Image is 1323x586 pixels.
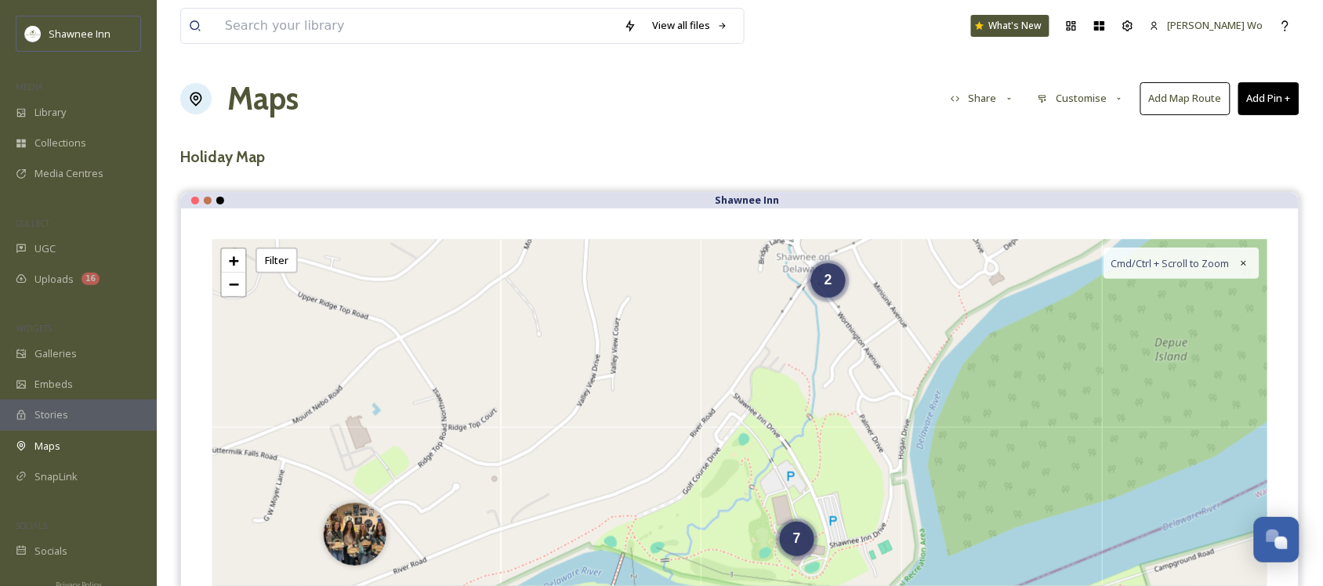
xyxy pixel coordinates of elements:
a: View all files [644,10,736,41]
span: Shawnee Inn [49,27,111,41]
span: Stories [34,407,68,422]
span: Galleries [34,346,77,361]
a: Zoom out [222,273,245,296]
div: 7 [780,522,814,556]
img: Marker [324,503,386,566]
span: Embeds [34,377,73,392]
button: Customise [1030,83,1133,114]
button: Add Map Route [1140,82,1231,114]
span: Socials [34,544,67,559]
div: 16 [82,273,100,285]
img: shawnee-300x300.jpg [25,26,41,42]
input: Search your library [217,9,616,43]
span: [PERSON_NAME] Wo [1168,18,1263,32]
a: Zoom in [222,249,245,273]
span: SnapLink [34,469,78,484]
span: Maps [34,439,60,454]
button: Open Chat [1254,517,1299,562]
a: Maps [227,75,299,122]
span: MEDIA [16,81,43,92]
span: WIDGETS [16,322,52,334]
span: + [229,251,239,270]
strong: Shawnee Inn [715,193,779,207]
h3: Holiday Map [180,146,1299,168]
span: SOCIALS [16,519,47,531]
span: Uploads [34,272,74,287]
button: Add Pin + [1238,82,1299,114]
span: − [229,274,239,294]
a: [PERSON_NAME] Wo [1142,10,1271,41]
button: Share [943,83,1023,114]
span: Media Centres [34,166,103,181]
span: Collections [34,136,86,150]
span: 2 [825,272,832,288]
span: Library [34,105,66,120]
span: 7 [793,530,801,546]
span: COLLECT [16,217,49,229]
span: UGC [34,241,56,256]
div: 2 [811,263,846,298]
span: Cmd/Ctrl + Scroll to Zoom [1111,256,1230,271]
a: What's New [971,15,1049,37]
div: Filter [256,248,298,273]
